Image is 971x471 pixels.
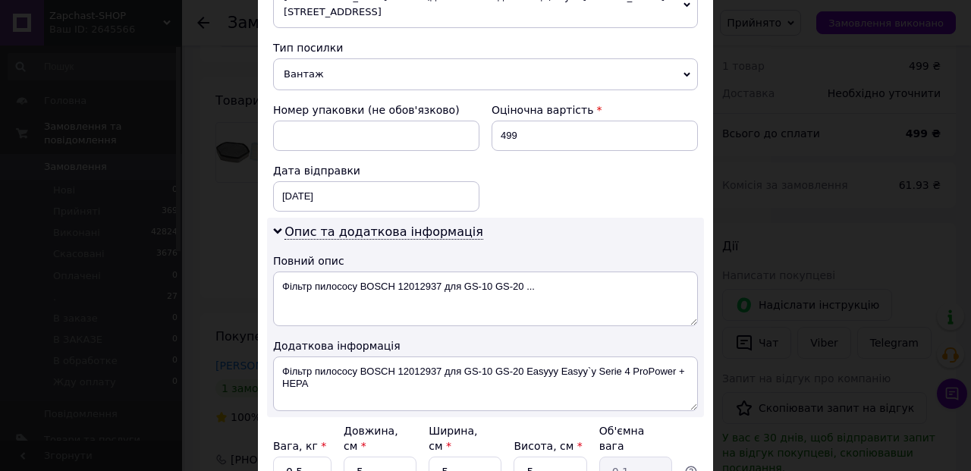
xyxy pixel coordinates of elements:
div: Оціночна вартість [492,102,698,118]
label: Ширина, см [429,425,477,452]
span: Тип посилки [273,42,343,54]
label: Вага, кг [273,440,326,452]
label: Довжина, см [344,425,398,452]
div: Об'ємна вага [599,423,672,454]
textarea: Фільтр пилососу BOSCH 12012937 для GS-10 GS-20 Easyyy Easyy`y Serie 4 ProPower + HEPA [273,356,698,411]
div: Додаткова інформація [273,338,698,353]
textarea: Фільтр пилососу BOSCH 12012937 для GS-10 GS-20 ... [273,272,698,326]
label: Висота, см [514,440,582,452]
span: Опис та додаткова інформація [284,225,483,240]
div: Номер упаковки (не обов'язково) [273,102,479,118]
div: Дата відправки [273,163,479,178]
div: Повний опис [273,253,698,268]
span: Вантаж [273,58,698,90]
